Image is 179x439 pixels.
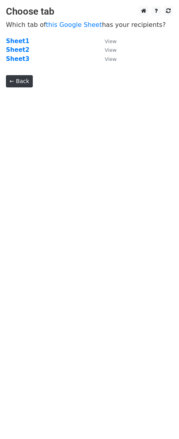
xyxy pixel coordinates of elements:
small: View [105,56,117,62]
p: Which tab of has your recipients? [6,21,173,29]
a: View [97,46,117,53]
h3: Choose tab [6,6,173,17]
a: Sheet2 [6,46,29,53]
a: View [97,55,117,62]
a: ← Back [6,75,33,87]
a: View [97,38,117,45]
small: View [105,38,117,44]
iframe: Chat Widget [139,401,179,439]
small: View [105,47,117,53]
a: Sheet3 [6,55,29,62]
a: Sheet1 [6,38,29,45]
a: this Google Sheet [46,21,102,28]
